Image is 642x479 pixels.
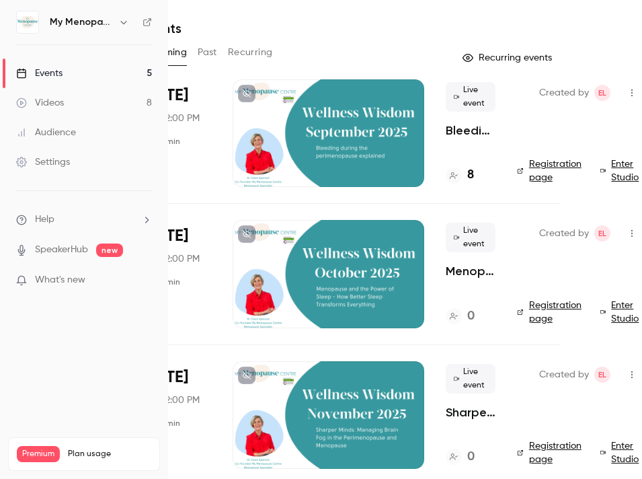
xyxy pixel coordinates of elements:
a: 8 [446,166,474,184]
li: help-dropdown-opener [16,213,152,227]
a: Registration page [517,439,584,466]
span: Emma Lambourne [594,85,610,101]
h4: 0 [467,307,475,326]
a: Bleeding During the [MEDICAL_DATA] Explained [446,122,495,139]
span: new [96,244,123,257]
span: Live event [446,82,495,112]
span: EL [598,225,606,242]
a: Menopause and the Power of Sleep - How Better Sleep Transforms Everything [446,263,495,279]
div: Audience [16,126,76,139]
a: Registration page [517,299,584,326]
span: Created by [539,85,589,101]
div: Videos [16,96,64,110]
button: Past [198,42,217,63]
span: EL [598,367,606,383]
h6: My Menopause Centre - Wellness Wisdom [50,15,113,29]
a: 0 [446,307,475,326]
span: Emma Lambourne [594,367,610,383]
button: Recurring events [456,47,561,69]
span: Plan usage [68,449,151,459]
div: Events [16,67,63,80]
span: EL [598,85,606,101]
span: Help [35,213,54,227]
span: Thu, 12:00 PM [141,394,200,407]
span: Created by [539,367,589,383]
a: SpeakerHub [35,243,88,257]
div: Oct 23 Thu, 12:00 PM (Europe/London) [141,220,211,328]
span: Live event [446,364,495,394]
div: Nov 27 Thu, 12:00 PM (Europe/London) [141,361,211,469]
a: 0 [446,448,475,466]
a: Sharper Minds: Managing [MEDICAL_DATA] in the [MEDICAL_DATA] and Menopause [446,404,495,420]
h4: 8 [467,166,474,184]
h4: 0 [467,448,475,466]
iframe: Noticeable Trigger [136,274,152,287]
img: My Menopause Centre - Wellness Wisdom [17,11,38,33]
a: Registration page [517,157,584,184]
span: Created by [539,225,589,242]
span: Emma Lambourne [594,225,610,242]
div: Settings [16,155,70,169]
span: Thu, 12:00 PM [141,112,200,125]
span: Live event [446,223,495,252]
div: Sep 25 Thu, 12:00 PM (Europe/London) [141,79,211,187]
span: Thu, 12:00 PM [141,252,200,266]
button: Recurring [228,42,273,63]
span: What's new [35,273,85,287]
span: Premium [17,446,60,462]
